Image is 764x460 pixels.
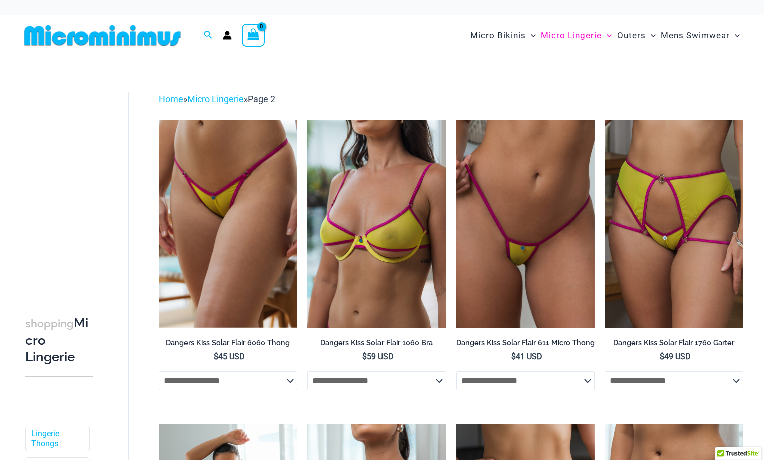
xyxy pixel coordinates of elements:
h2: Dangers Kiss Solar Flair 6060 Thong [159,338,297,348]
a: View Shopping Cart, empty [242,24,265,47]
a: Micro BikinisMenu ToggleMenu Toggle [468,20,538,51]
bdi: 45 USD [214,352,245,361]
h2: Dangers Kiss Solar Flair 1060 Bra [307,338,446,348]
a: Lingerie Thongs [31,429,82,450]
span: $ [362,352,367,361]
a: Dangers Kiss Solar Flair 6060 Thong 01Dangers Kiss Solar Flair 6060 Thong 02Dangers Kiss Solar Fl... [159,120,297,328]
a: Dangers Kiss Solar Flair 611 Micro 01Dangers Kiss Solar Flair 611 Micro 02Dangers Kiss Solar Flai... [456,120,595,328]
bdi: 41 USD [511,352,542,361]
span: Menu Toggle [646,23,656,48]
span: $ [511,352,516,361]
a: Home [159,94,183,104]
span: $ [660,352,664,361]
a: Search icon link [204,29,213,42]
a: Micro LingerieMenu ToggleMenu Toggle [538,20,614,51]
span: » » [159,94,275,104]
img: Dangers Kiss Solar Flair 611 Micro 01 [456,120,595,328]
a: Dangers Kiss Solar Flair 1060 Bra 01Dangers Kiss Solar Flair 1060 Bra 02Dangers Kiss Solar Flair ... [307,120,446,328]
img: Dangers Kiss Solar Flair 6060 Thong 01 [159,120,297,328]
img: Dangers Kiss Solar Flair 6060 Thong 1760 Garter 03 [605,120,743,328]
h2: Dangers Kiss Solar Flair 1760 Garter [605,338,743,348]
a: Dangers Kiss Solar Flair 611 Micro Thong [456,338,595,351]
a: Account icon link [223,31,232,40]
span: Micro Bikinis [470,23,526,48]
h2: Dangers Kiss Solar Flair 611 Micro Thong [456,338,595,348]
a: Micro Lingerie [187,94,244,104]
span: Menu Toggle [526,23,536,48]
a: Dangers Kiss Solar Flair 6060 Thong [159,338,297,351]
nav: Site Navigation [466,19,744,52]
a: OutersMenu ToggleMenu Toggle [615,20,658,51]
span: shopping [25,317,74,330]
span: Mens Swimwear [661,23,730,48]
bdi: 49 USD [660,352,691,361]
iframe: TrustedSite Certified [25,84,115,284]
span: $ [214,352,218,361]
span: Menu Toggle [730,23,740,48]
img: Dangers Kiss Solar Flair 1060 Bra 01 [307,120,446,328]
a: Dangers Kiss Solar Flair 1060 Bra [307,338,446,351]
span: Page 2 [248,94,275,104]
a: Dangers Kiss Solar Flair 6060 Thong 1760 Garter 03Dangers Kiss Solar Flair 6060 Thong 1760 Garter... [605,120,743,328]
a: Dangers Kiss Solar Flair 1760 Garter [605,338,743,351]
img: MM SHOP LOGO FLAT [20,24,185,47]
span: Micro Lingerie [541,23,602,48]
bdi: 59 USD [362,352,394,361]
a: Mens SwimwearMenu ToggleMenu Toggle [658,20,742,51]
span: Menu Toggle [602,23,612,48]
span: Outers [617,23,646,48]
h3: Micro Lingerie [25,315,93,366]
